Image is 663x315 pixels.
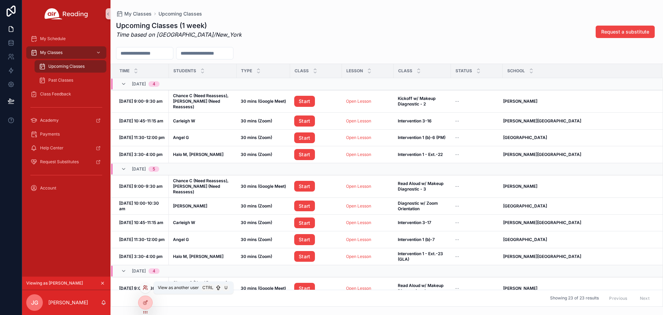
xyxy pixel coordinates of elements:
a: Open Lesson [346,135,371,140]
strong: Read Aloud w/ Makeup Diagnostic - 3 [398,181,444,192]
a: Carleigh W [173,220,232,225]
span: Request a substitute [601,28,649,35]
strong: Intervention 1 (b)-6 (PM) [398,135,445,140]
a: [PERSON_NAME][GEOGRAPHIC_DATA] [503,118,654,124]
a: 30 mins (Google Meet) [241,184,286,189]
a: Intervention 1 - Ext.-23 (GLA) [398,251,447,262]
a: Start [294,251,338,262]
span: Lesson [346,68,363,74]
a: [GEOGRAPHIC_DATA] [503,237,654,242]
span: Type [241,68,252,74]
a: Angel G [173,135,232,140]
strong: [DATE] 11:30-12:00 pm [119,237,165,242]
a: [DATE] 9:00-9:30 am [119,99,165,104]
a: -- [455,203,499,209]
p: [PERSON_NAME] [48,299,88,306]
a: [DATE] 9:00-9:30 am [119,286,165,291]
span: Time [119,68,129,74]
a: [PERSON_NAME] [173,203,232,209]
strong: [DATE] 10:00-10:30 am [119,201,160,211]
span: Ctrl [202,284,214,291]
a: 30 mins (Zoom) [241,203,286,209]
a: Request Substitutes [26,156,106,168]
span: [DATE] [132,268,146,274]
a: Open Lesson [346,237,390,242]
a: Past Classes [35,74,106,86]
a: 30 mins (Zoom) [241,220,286,225]
strong: Chance C (Need Reassess), [PERSON_NAME] (Need Reassess) [173,93,230,109]
strong: [GEOGRAPHIC_DATA] [503,237,547,242]
strong: [PERSON_NAME][GEOGRAPHIC_DATA] [503,118,581,123]
span: Help Center [40,145,64,151]
strong: Intervention 1 - Ext.-22 [398,152,443,157]
span: Academy [40,118,59,123]
strong: Intervention 1 - Ext.-23 (GLA) [398,251,444,262]
strong: Angel G [173,135,189,140]
strong: 30 mins (Zoom) [241,135,272,140]
strong: 30 mins (Zoom) [241,152,272,157]
strong: Intervention 3-16 [398,118,432,123]
a: Start [294,283,315,294]
a: -- [455,118,499,124]
a: Open Lesson [346,203,371,209]
span: Status [455,68,472,74]
a: [GEOGRAPHIC_DATA] [503,203,654,209]
span: Class Feedback [40,91,71,97]
a: Start [294,96,338,107]
strong: Chance C (Need Reassess), [PERSON_NAME] (Need Reassess) [173,178,230,194]
a: 30 mins (Zoom) [241,254,286,259]
a: Upcoming Classes [35,60,106,73]
a: 30 mins (Zoom) [241,135,286,140]
a: Intervention 1 (b)-6 (PM) [398,135,447,140]
strong: [DATE] 3:30-4:00 pm [119,254,163,259]
a: Open Lesson [346,254,390,259]
a: -- [455,220,499,225]
a: Start [294,217,338,229]
a: My Schedule [26,33,106,45]
span: [DATE] [132,166,146,172]
strong: [DATE] 9:00-9:30 am [119,99,163,104]
a: My Classes [116,10,152,17]
strong: Intervention 3-17 [398,220,431,225]
a: Start [294,132,315,143]
a: -- [455,184,499,189]
span: [DATE] [132,81,146,87]
a: [DATE] 10:00-10:30 am [119,201,165,212]
strong: Angel G [173,237,189,242]
a: -- [455,286,499,291]
a: 30 mins (Zoom) [241,237,286,242]
a: Start [294,149,338,160]
div: 5 [153,166,155,172]
a: 30 mins (Google Meet) [241,99,286,104]
span: Account [40,185,56,191]
span: Students [173,68,196,74]
span: Upcoming Classes [158,10,202,17]
a: Open Lesson [346,99,371,104]
a: Intervention 1 (b)-7 [398,237,447,242]
a: Start [294,115,315,127]
span: Request Substitutes [40,159,79,165]
div: 4 [153,81,155,87]
a: Read Aloud w/ Makeup Diagnostic - 3 [398,181,447,192]
span: My Schedule [40,36,66,41]
a: Open Lesson [346,237,371,242]
a: Open Lesson [346,184,371,189]
a: [DATE] 3:30-4:00 pm [119,254,165,259]
a: Open Lesson [346,184,390,189]
a: Open Lesson [346,118,390,124]
strong: [PERSON_NAME] [503,184,537,189]
strong: [DATE] 9:00-9:30 am [119,286,163,291]
a: Chance C (Need Reassess), [PERSON_NAME] (Need Reassess) [173,93,232,110]
a: Open Lesson [346,152,371,157]
strong: 30 mins (Google Meet) [241,286,286,291]
a: Start [294,217,315,229]
strong: [PERSON_NAME][GEOGRAPHIC_DATA] [503,254,581,259]
a: Open Lesson [346,286,390,291]
a: 30 mins (Zoom) [241,118,286,124]
strong: [DATE] 10:45-11:15 am [119,220,163,225]
span: My Classes [40,50,63,55]
a: Carleigh W [173,118,232,124]
span: Past Classes [48,77,73,83]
